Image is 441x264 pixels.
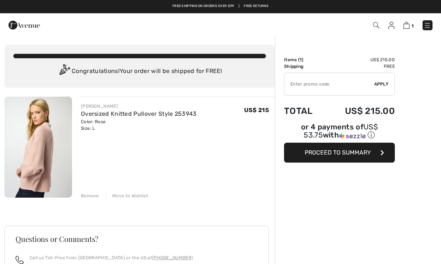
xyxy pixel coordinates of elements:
[30,254,193,261] p: Call us Toll-Free from [GEOGRAPHIC_DATA] or the US at
[284,124,395,143] div: or 4 payments ofUS$ 53.75withSezzle Click to learn more about Sezzle
[339,133,366,139] img: Sezzle
[16,235,258,243] h3: Questions or Comments?
[324,98,395,124] td: US$ 215.00
[244,4,269,9] a: Free Returns
[13,64,266,79] div: Congratulations! Your order will be shipped for FREE!
[16,256,24,264] img: call
[81,103,197,110] div: [PERSON_NAME]
[284,124,395,140] div: or 4 payments of with
[284,73,374,95] input: Promo code
[284,98,324,124] td: Total
[106,192,148,199] div: Move to Wishlist
[81,110,197,117] a: Oversized Knitted Pullover Style 253943
[403,22,410,29] img: Shopping Bag
[305,149,371,156] span: Proceed to Summary
[403,21,414,29] a: 1
[284,63,324,70] td: Shipping
[81,192,99,199] div: Remove
[152,255,193,260] a: [PHONE_NUMBER]
[4,97,72,198] img: Oversized Knitted Pullover Style 253943
[374,81,389,87] span: Apply
[388,22,394,29] img: My Info
[8,21,40,28] a: 1ère Avenue
[284,143,395,163] button: Proceed to Summary
[411,23,414,29] span: 1
[304,122,378,139] span: US$ 53.75
[57,64,72,79] img: Congratulation2.svg
[172,4,234,9] a: Free shipping on orders over $99
[244,107,269,114] span: US$ 215
[8,18,40,32] img: 1ère Avenue
[324,56,395,63] td: US$ 215.00
[284,56,324,63] td: Items ( )
[373,22,379,28] img: Search
[81,118,197,132] div: Color: Rose Size: L
[424,22,431,29] img: Menu
[324,63,395,70] td: Free
[300,57,302,62] span: 1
